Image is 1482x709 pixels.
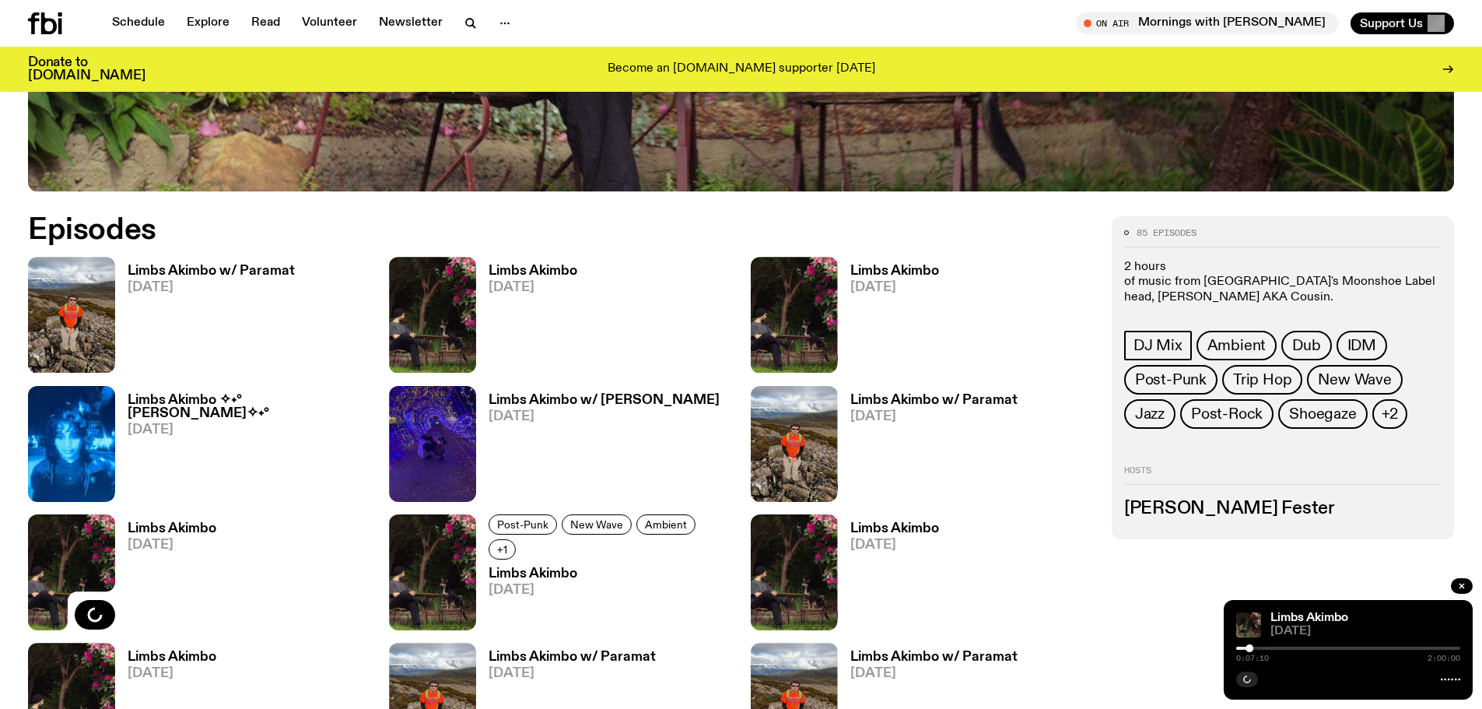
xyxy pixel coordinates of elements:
span: Dub [1292,337,1320,354]
a: Limbs Akimbo ✧˖°[PERSON_NAME]✧˖°[DATE] [115,394,370,502]
p: Become an [DOMAIN_NAME] supporter [DATE] [608,62,875,76]
a: Limbs Akimbo[DATE] [476,265,577,373]
a: Trip Hop [1222,365,1302,395]
a: Limbs Akimbo[DATE] [115,522,216,630]
span: 85 episodes [1137,229,1196,237]
a: Limbs Akimbo w/ Paramat[DATE] [838,394,1018,502]
span: [DATE] [1270,626,1460,637]
span: [DATE] [128,667,216,680]
span: Post-Rock [1191,405,1263,423]
a: New Wave [1307,365,1402,395]
img: Jackson sits at an outdoor table, legs crossed and gazing at a black and brown dog also sitting a... [389,257,476,373]
span: New Wave [570,518,623,530]
a: Limbs Akimbo[DATE] [476,567,731,630]
a: Read [242,12,289,34]
h3: Limbs Akimbo [128,522,216,535]
span: +2 [1382,405,1399,423]
a: Explore [177,12,239,34]
a: Schedule [103,12,174,34]
span: IDM [1347,337,1376,354]
span: [DATE] [489,281,577,294]
a: Limbs Akimbo[DATE] [838,265,939,373]
span: [DATE] [489,584,731,597]
span: [DATE] [489,667,656,680]
span: [DATE] [128,423,370,437]
a: Newsletter [370,12,452,34]
button: +1 [489,539,516,560]
span: [DATE] [128,281,295,294]
span: Shoegaze [1289,405,1356,423]
h3: Limbs Akimbo w/ Paramat [850,651,1018,664]
p: 2 hours of music from [GEOGRAPHIC_DATA]'s Moonshoe Label head, [PERSON_NAME] AKA Cousin. [1124,261,1442,306]
span: Support Us [1360,16,1423,30]
a: Limbs Akimbo w/ [PERSON_NAME][DATE] [476,394,720,502]
h3: Limbs Akimbo w/ [PERSON_NAME] [489,394,720,407]
span: Ambient [1207,337,1267,354]
a: Ambient [636,514,695,535]
span: Post-Punk [497,518,548,530]
h3: Limbs Akimbo [850,522,939,535]
span: [DATE] [128,539,216,552]
a: Post-Rock [1180,399,1274,429]
h3: Limbs Akimbo w/ Paramat [850,394,1018,407]
h3: Limbs Akimbo ✧˖°[PERSON_NAME]✧˖° [128,394,370,420]
span: [DATE] [850,667,1018,680]
a: Limbs Akimbo[DATE] [838,522,939,630]
img: Jackson sits at an outdoor table, legs crossed and gazing at a black and brown dog also sitting a... [751,257,838,373]
span: [DATE] [850,410,1018,423]
h3: Limbs Akimbo [850,265,939,278]
span: [DATE] [489,410,720,423]
span: Ambient [645,518,687,530]
a: IDM [1337,331,1387,360]
button: On AirMornings with [PERSON_NAME] [1076,12,1338,34]
span: 0:07:10 [1236,655,1269,662]
a: Limbs Akimbo [1270,612,1348,624]
button: Support Us [1351,12,1454,34]
a: DJ Mix [1124,331,1192,360]
h3: Limbs Akimbo [489,567,731,581]
h2: Hosts [1124,466,1442,485]
span: 2:00:00 [1428,655,1460,662]
span: Jazz [1135,405,1165,423]
span: +1 [497,543,507,555]
span: [DATE] [850,539,939,552]
a: Volunteer [293,12,366,34]
a: Post-Punk [1124,365,1217,395]
h3: Limbs Akimbo w/ Paramat [489,651,656,664]
h3: Limbs Akimbo [128,651,216,664]
span: DJ Mix [1133,337,1182,354]
a: Jazz [1124,399,1175,429]
h3: Limbs Akimbo [489,265,577,278]
a: Shoegaze [1278,399,1367,429]
a: Limbs Akimbo w/ Paramat[DATE] [115,265,295,373]
span: Post-Punk [1135,371,1207,388]
h2: Episodes [28,216,972,244]
img: Jackson sits at an outdoor table, legs crossed and gazing at a black and brown dog also sitting a... [751,514,838,630]
a: Dub [1281,331,1331,360]
span: Trip Hop [1233,371,1291,388]
img: Jackson sits at an outdoor table, legs crossed and gazing at a black and brown dog also sitting a... [389,514,476,630]
a: New Wave [562,514,632,535]
h3: Donate to [DOMAIN_NAME] [28,56,145,82]
img: Jackson sits at an outdoor table, legs crossed and gazing at a black and brown dog also sitting a... [1236,612,1261,637]
span: New Wave [1318,371,1391,388]
a: Ambient [1196,331,1277,360]
span: [DATE] [850,281,939,294]
a: Post-Punk [489,514,557,535]
h3: Limbs Akimbo w/ Paramat [128,265,295,278]
button: +2 [1372,399,1408,429]
h3: [PERSON_NAME] Fester [1124,501,1442,518]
